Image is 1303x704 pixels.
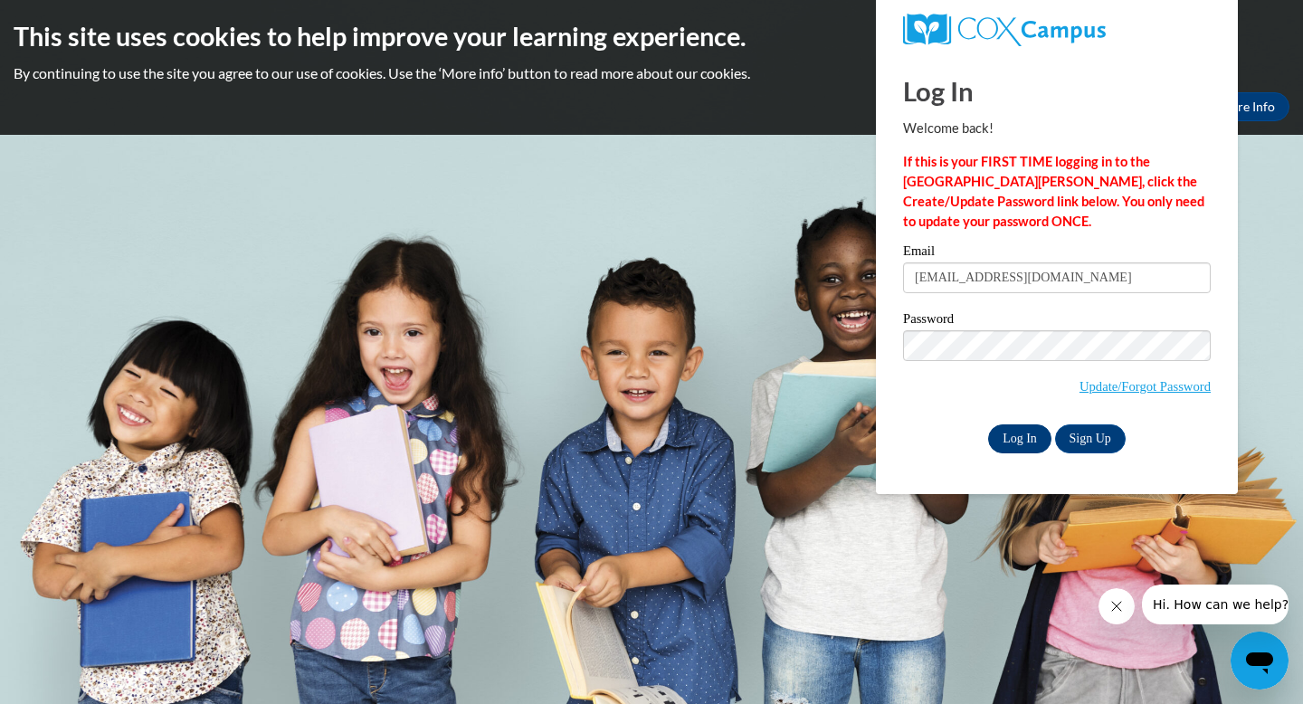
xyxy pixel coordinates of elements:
[903,14,1211,46] a: COX Campus
[988,424,1051,453] input: Log In
[903,312,1211,330] label: Password
[1099,588,1135,624] iframe: Close message
[903,154,1204,229] strong: If this is your FIRST TIME logging in to the [GEOGRAPHIC_DATA][PERSON_NAME], click the Create/Upd...
[903,119,1211,138] p: Welcome back!
[1079,379,1211,394] a: Update/Forgot Password
[14,63,1289,83] p: By continuing to use the site you agree to our use of cookies. Use the ‘More info’ button to read...
[1204,92,1289,121] a: More Info
[1142,585,1289,624] iframe: Message from company
[903,72,1211,109] h1: Log In
[1055,424,1126,453] a: Sign Up
[14,18,1289,54] h2: This site uses cookies to help improve your learning experience.
[1231,632,1289,690] iframe: Button to launch messaging window
[903,244,1211,262] label: Email
[903,14,1106,46] img: COX Campus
